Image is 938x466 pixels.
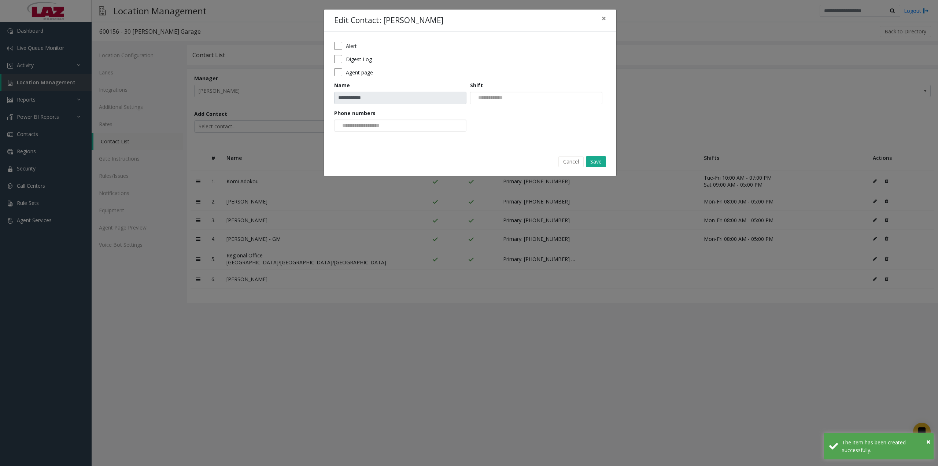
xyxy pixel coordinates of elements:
button: Cancel [558,156,584,167]
input: NO DATA FOUND [335,120,390,132]
label: Agent page [346,69,373,76]
h4: Edit Contact: [PERSON_NAME] [334,15,443,26]
label: Name [334,81,350,89]
input: NO DATA FOUND [470,92,508,104]
label: Shift [470,81,483,89]
span: × [926,437,930,447]
button: Close [597,10,611,27]
label: Alert [346,42,357,50]
button: Save [586,156,606,167]
label: Phone numbers [334,109,376,117]
span: × [602,13,606,23]
div: The item has been created successfully. [842,439,928,454]
label: Digest Log [346,55,372,63]
button: Close [926,436,930,447]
